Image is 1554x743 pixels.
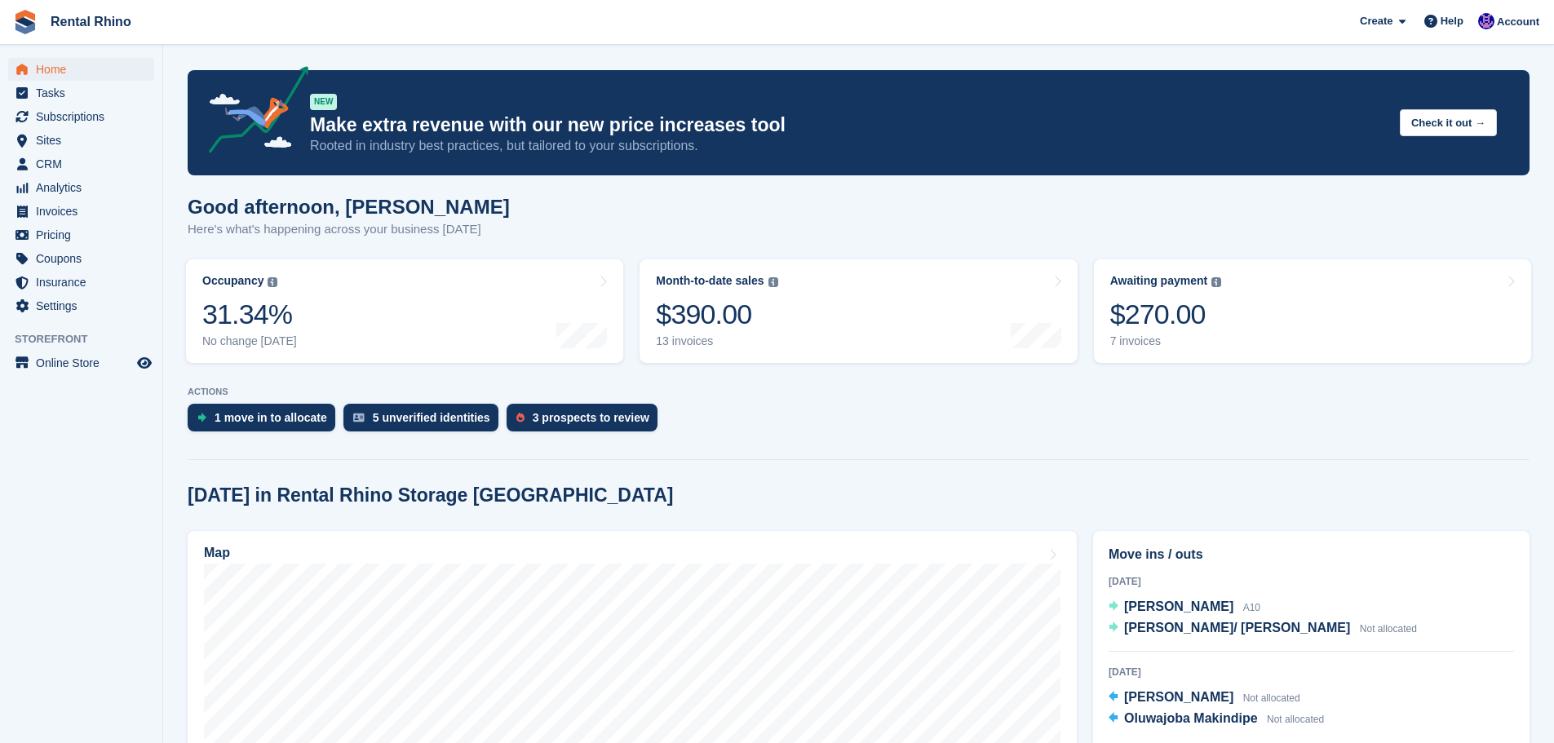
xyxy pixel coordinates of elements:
[1110,298,1222,331] div: $270.00
[1267,714,1324,725] span: Not allocated
[36,58,134,81] span: Home
[8,200,154,223] a: menu
[36,129,134,152] span: Sites
[8,82,154,104] a: menu
[656,334,777,348] div: 13 invoices
[507,404,666,440] a: 3 prospects to review
[8,129,154,152] a: menu
[36,105,134,128] span: Subscriptions
[8,352,154,374] a: menu
[8,105,154,128] a: menu
[135,353,154,373] a: Preview store
[1400,109,1497,136] button: Check it out →
[1211,277,1221,287] img: icon-info-grey-7440780725fd019a000dd9b08b2336e03edf1995a4989e88bcd33f0948082b44.svg
[516,413,525,422] img: prospect-51fa495bee0391a8d652442698ab0144808aea92771e9ea1ae160a38d050c398.svg
[8,223,154,246] a: menu
[188,484,673,506] h2: [DATE] in Rental Rhino Storage [GEOGRAPHIC_DATA]
[1110,334,1222,348] div: 7 invoices
[1109,618,1417,639] a: [PERSON_NAME]/ [PERSON_NAME] Not allocated
[310,137,1387,155] p: Rooted in industry best practices, but tailored to your subscriptions.
[1124,711,1258,725] span: Oluwajoba Makindipe
[188,404,343,440] a: 1 move in to allocate
[202,274,263,288] div: Occupancy
[1243,602,1260,613] span: A10
[1478,13,1494,29] img: Ari Kolas
[1360,13,1392,29] span: Create
[1094,259,1531,363] a: Awaiting payment $270.00 7 invoices
[188,196,510,218] h1: Good afternoon, [PERSON_NAME]
[310,113,1387,137] p: Make extra revenue with our new price increases tool
[268,277,277,287] img: icon-info-grey-7440780725fd019a000dd9b08b2336e03edf1995a4989e88bcd33f0948082b44.svg
[36,271,134,294] span: Insurance
[1441,13,1463,29] span: Help
[1243,692,1300,704] span: Not allocated
[768,277,778,287] img: icon-info-grey-7440780725fd019a000dd9b08b2336e03edf1995a4989e88bcd33f0948082b44.svg
[215,411,327,424] div: 1 move in to allocate
[36,223,134,246] span: Pricing
[197,413,206,422] img: move_ins_to_allocate_icon-fdf77a2bb77ea45bf5b3d319d69a93e2d87916cf1d5bf7949dd705db3b84f3ca.svg
[1109,709,1324,730] a: Oluwajoba Makindipe Not allocated
[1360,623,1417,635] span: Not allocated
[1109,665,1514,679] div: [DATE]
[640,259,1077,363] a: Month-to-date sales $390.00 13 invoices
[310,94,337,110] div: NEW
[1109,597,1260,618] a: [PERSON_NAME] A10
[1124,599,1233,613] span: [PERSON_NAME]
[8,247,154,270] a: menu
[656,298,777,331] div: $390.00
[8,153,154,175] a: menu
[353,413,365,422] img: verify_identity-adf6edd0f0f0b5bbfe63781bf79b02c33cf7c696d77639b501bdc392416b5a36.svg
[36,352,134,374] span: Online Store
[202,298,297,331] div: 31.34%
[1109,688,1300,709] a: [PERSON_NAME] Not allocated
[36,82,134,104] span: Tasks
[188,220,510,239] p: Here's what's happening across your business [DATE]
[343,404,507,440] a: 5 unverified identities
[8,294,154,317] a: menu
[8,176,154,199] a: menu
[36,247,134,270] span: Coupons
[373,411,490,424] div: 5 unverified identities
[195,66,309,159] img: price-adjustments-announcement-icon-8257ccfd72463d97f412b2fc003d46551f7dbcb40ab6d574587a9cd5c0d94...
[1124,621,1350,635] span: [PERSON_NAME]/ [PERSON_NAME]
[1109,545,1514,564] h2: Move ins / outs
[36,294,134,317] span: Settings
[44,8,138,35] a: Rental Rhino
[204,546,230,560] h2: Map
[533,411,649,424] div: 3 prospects to review
[1110,274,1208,288] div: Awaiting payment
[1109,574,1514,589] div: [DATE]
[1124,690,1233,704] span: [PERSON_NAME]
[8,271,154,294] a: menu
[36,200,134,223] span: Invoices
[15,331,162,347] span: Storefront
[186,259,623,363] a: Occupancy 31.34% No change [DATE]
[188,387,1530,397] p: ACTIONS
[202,334,297,348] div: No change [DATE]
[8,58,154,81] a: menu
[13,10,38,34] img: stora-icon-8386f47178a22dfd0bd8f6a31ec36ba5ce8667c1dd55bd0f319d3a0aa187defe.svg
[36,176,134,199] span: Analytics
[36,153,134,175] span: CRM
[1497,14,1539,30] span: Account
[656,274,764,288] div: Month-to-date sales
